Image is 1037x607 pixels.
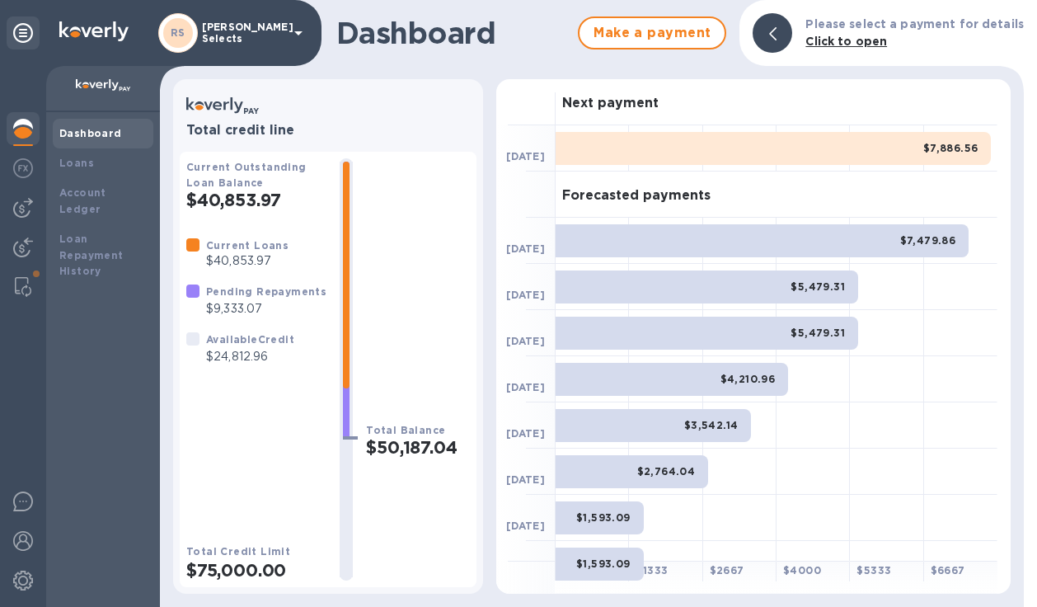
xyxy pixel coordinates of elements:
h3: Total credit line [186,123,470,139]
b: [DATE] [506,427,545,440]
p: $24,812.96 [206,348,294,365]
b: $4,210.96 [720,373,776,385]
b: $ 1333 [636,564,668,576]
div: Unpin categories [7,16,40,49]
b: [DATE] [506,150,545,162]
b: $ 4000 [783,564,821,576]
b: Pending Repayments [206,285,326,298]
b: $1,593.09 [576,558,631,570]
b: $5,479.31 [791,327,845,339]
b: $1,593.09 [576,511,631,524]
b: RS [171,26,185,39]
b: $ 2667 [710,564,744,576]
p: [PERSON_NAME] Selects [202,21,284,45]
b: $2,764.04 [637,465,696,478]
span: Make a payment [593,23,711,43]
button: Make a payment [578,16,726,49]
h3: Forecasted payments [562,188,711,204]
b: [DATE] [506,335,545,347]
p: $40,853.97 [206,252,289,270]
b: Please select a payment for details [805,17,1024,31]
b: Dashboard [59,127,122,139]
b: [DATE] [506,381,545,393]
b: $ 5333 [856,564,891,576]
h2: $50,187.04 [366,437,470,458]
b: Account Ledger [59,186,106,215]
b: Click to open [805,35,887,48]
b: [DATE] [506,520,545,532]
p: $9,333.07 [206,300,326,318]
h1: Dashboard [336,16,570,50]
b: [DATE] [506,473,545,486]
h3: Next payment [562,96,659,111]
b: [DATE] [506,242,545,255]
b: [DATE] [506,289,545,301]
h2: $40,853.97 [186,190,326,210]
b: $ 6667 [931,564,965,576]
h2: $75,000.00 [186,560,326,581]
b: Current Outstanding Loan Balance [186,161,307,189]
b: Current Loans [206,239,289,252]
b: Available Credit [206,333,294,346]
b: $7,886.56 [923,142,978,154]
b: Total Credit Limit [186,545,290,558]
b: Loan Repayment History [59,233,124,278]
b: $7,479.86 [900,234,956,247]
b: $3,542.14 [684,419,739,431]
img: Foreign exchange [13,158,33,178]
b: $5,479.31 [791,280,845,293]
img: Logo [59,21,129,41]
b: Loans [59,157,94,169]
b: Total Balance [366,424,445,436]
